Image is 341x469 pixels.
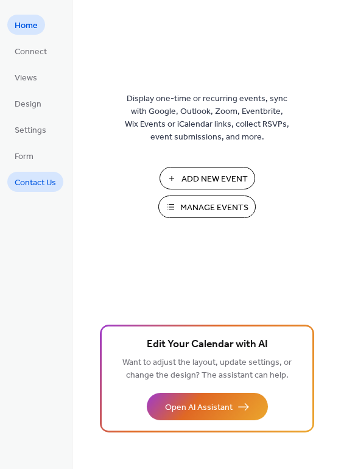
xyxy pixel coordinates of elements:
span: Home [15,19,38,32]
span: Design [15,98,41,111]
a: Connect [7,41,54,61]
a: Views [7,67,44,87]
span: Manage Events [180,202,248,214]
span: Form [15,150,33,163]
button: Manage Events [158,196,256,218]
span: Display one-time or recurring events, sync with Google, Outlook, Zoom, Eventbrite, Wix Events or ... [125,93,289,144]
span: Views [15,72,37,85]
a: Settings [7,119,54,139]
span: Contact Us [15,177,56,189]
span: Want to adjust the layout, update settings, or change the design? The assistant can help. [122,354,292,384]
button: Add New Event [160,167,255,189]
span: Open AI Assistant [165,401,233,414]
span: Add New Event [181,173,248,186]
a: Contact Us [7,172,63,192]
button: Open AI Assistant [147,393,268,420]
span: Settings [15,124,46,137]
a: Home [7,15,45,35]
a: Form [7,146,41,166]
span: Edit Your Calendar with AI [147,336,268,353]
a: Design [7,93,49,113]
span: Connect [15,46,47,58]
